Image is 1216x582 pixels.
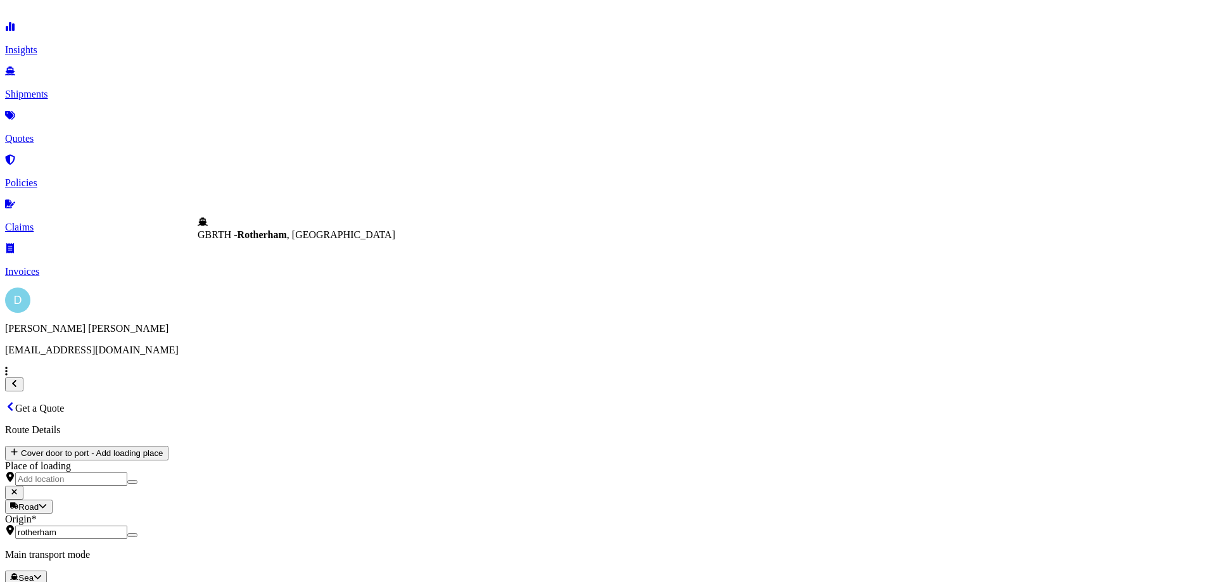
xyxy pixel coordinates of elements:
[5,177,1211,189] p: Policies
[127,533,137,537] button: Show suggestions
[15,472,127,486] input: Place of loading
[5,323,1211,334] p: [PERSON_NAME] [PERSON_NAME]
[5,222,1211,233] p: Claims
[5,500,53,514] button: Select transport
[5,549,1211,560] p: Main transport mode
[5,345,1211,356] p: [EMAIL_ADDRESS][DOMAIN_NAME]
[127,480,137,484] button: Show suggestions
[5,44,1211,56] p: Insights
[5,133,1211,144] p: Quotes
[237,229,287,240] b: Rotherham
[15,526,127,539] input: Origin
[198,217,395,241] div: Show suggestions
[5,89,1211,100] p: Shipments
[5,266,1211,277] p: Invoices
[198,229,395,240] span: GBRTH - , [GEOGRAPHIC_DATA]
[14,294,22,307] span: D
[5,460,1211,472] div: Place of loading
[5,514,1211,525] div: Origin
[18,502,39,512] span: Road
[21,449,163,459] span: Cover door to port - Add loading place
[5,424,1211,436] p: Route Details
[5,402,1211,414] p: Get a Quote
